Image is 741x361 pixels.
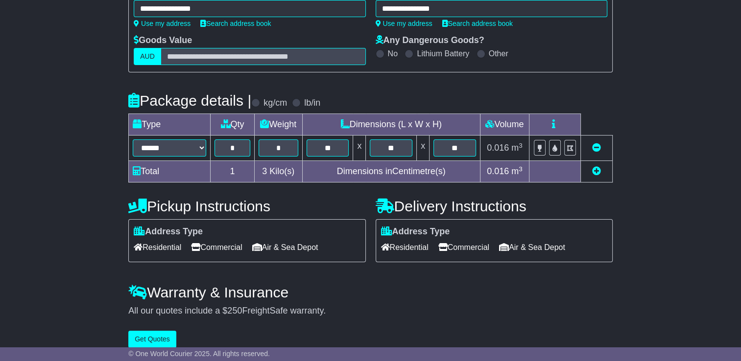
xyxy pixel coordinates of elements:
h4: Warranty & Insurance [128,284,613,300]
a: Remove this item [592,143,601,153]
label: lb/in [304,98,320,109]
span: Residential [134,240,181,255]
sup: 3 [519,165,523,173]
span: m [511,166,523,176]
div: All our quotes include a $ FreightSafe warranty. [128,306,613,316]
td: 1 [211,161,255,182]
label: No [388,49,398,58]
td: Total [129,161,211,182]
a: Use my address [376,20,432,27]
span: Commercial [438,240,489,255]
h4: Pickup Instructions [128,198,365,214]
span: 3 [262,166,267,176]
span: © One World Courier 2025. All rights reserved. [128,350,270,358]
h4: Delivery Instructions [376,198,613,214]
label: Address Type [134,226,203,237]
td: x [417,135,430,161]
label: Address Type [381,226,450,237]
td: Volume [480,114,529,135]
span: Residential [381,240,429,255]
td: Weight [254,114,302,135]
label: kg/cm [263,98,287,109]
a: Add new item [592,166,601,176]
label: Other [489,49,508,58]
h4: Package details | [128,92,251,109]
label: Goods Value [134,35,192,46]
td: Qty [211,114,255,135]
span: m [511,143,523,153]
label: Lithium Battery [417,49,469,58]
span: 0.016 [487,143,509,153]
td: Type [129,114,211,135]
label: Any Dangerous Goods? [376,35,484,46]
span: 250 [227,306,242,316]
label: AUD [134,48,161,65]
span: Air & Sea Depot [252,240,318,255]
a: Search address book [442,20,513,27]
span: Commercial [191,240,242,255]
td: Dimensions in Centimetre(s) [302,161,480,182]
sup: 3 [519,142,523,149]
td: x [353,135,366,161]
td: Dimensions (L x W x H) [302,114,480,135]
span: Air & Sea Depot [499,240,565,255]
button: Get Quotes [128,331,176,348]
a: Use my address [134,20,191,27]
a: Search address book [200,20,271,27]
td: Kilo(s) [254,161,302,182]
span: 0.016 [487,166,509,176]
